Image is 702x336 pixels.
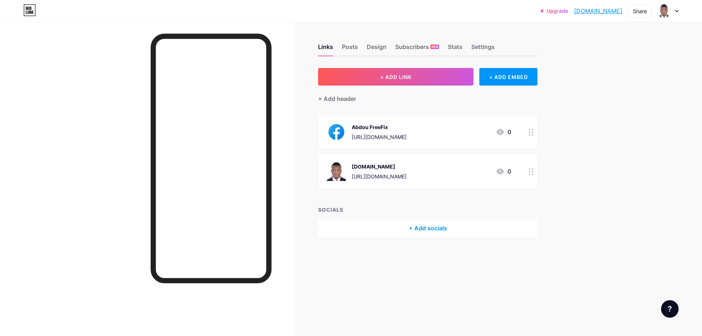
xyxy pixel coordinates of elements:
[657,4,671,18] img: core2255
[431,45,438,49] span: NEW
[574,7,622,15] a: [DOMAIN_NAME]
[496,167,511,176] div: 0
[318,94,356,103] div: + Add header
[352,133,407,141] div: [URL][DOMAIN_NAME]
[496,128,511,136] div: 0
[318,206,537,214] div: SOCIALS
[471,42,495,56] div: Settings
[318,219,537,237] div: + Add socials
[318,42,333,56] div: Links
[318,68,473,86] button: + ADD LINK
[540,8,568,14] a: Upgrade
[448,42,463,56] div: Stats
[327,162,346,181] img: About.me
[633,7,647,15] div: Share
[327,122,346,141] img: Abdou FreeFix
[352,163,407,170] div: [DOMAIN_NAME]
[367,42,386,56] div: Design
[342,42,358,56] div: Posts
[395,42,439,56] div: Subscribers
[352,123,407,131] div: Abdou FreeFix
[380,74,412,80] span: + ADD LINK
[479,68,537,86] div: + ADD EMBED
[352,173,407,180] div: [URL][DOMAIN_NAME]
